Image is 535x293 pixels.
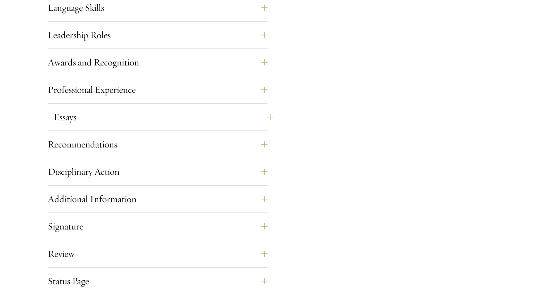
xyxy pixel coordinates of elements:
button: Disciplinary Action [48,162,267,181]
button: Signature [48,217,267,236]
button: Awards and Recognition [48,53,267,72]
button: Status Page [48,272,267,290]
button: Review [48,244,267,263]
button: Professional Experience [48,80,267,99]
button: Additional Information [48,190,267,208]
button: Recommendations [48,135,267,154]
button: Leadership Roles [48,26,267,44]
button: Essays [54,108,273,126]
